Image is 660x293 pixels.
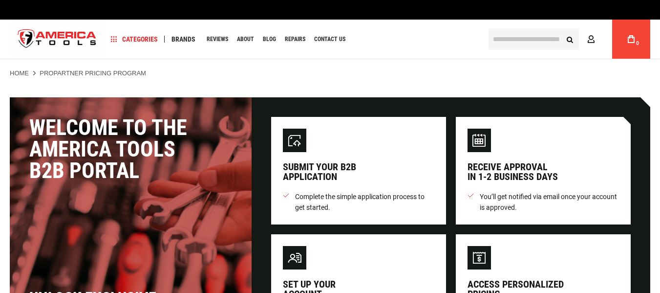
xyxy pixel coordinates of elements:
img: America Tools [10,21,105,58]
div: Welcome to the America Tools B2B Portal [29,117,232,181]
strong: ProPartner Pricing Program [40,69,146,77]
span: Reviews [207,36,228,42]
a: store logo [10,21,105,58]
a: Repairs [280,33,310,46]
span: Repairs [285,36,305,42]
span: 0 [636,41,639,46]
span: Blog [263,36,276,42]
a: Brands [167,33,200,46]
span: Contact Us [314,36,345,42]
div: Submit your B2B application [283,162,356,181]
a: Home [10,69,29,78]
a: About [233,33,258,46]
span: About [237,36,254,42]
a: Contact Us [310,33,350,46]
a: Reviews [202,33,233,46]
span: Categories [111,36,158,43]
a: 0 [622,20,640,59]
a: Categories [106,33,162,46]
span: Brands [171,36,195,43]
span: You’ll get notified via email once your account is approved. [480,191,619,213]
button: Search [560,30,579,48]
a: Blog [258,33,280,46]
div: Receive approval in 1-2 business days [468,162,558,181]
span: Complete the simple application process to get started. [295,191,434,213]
